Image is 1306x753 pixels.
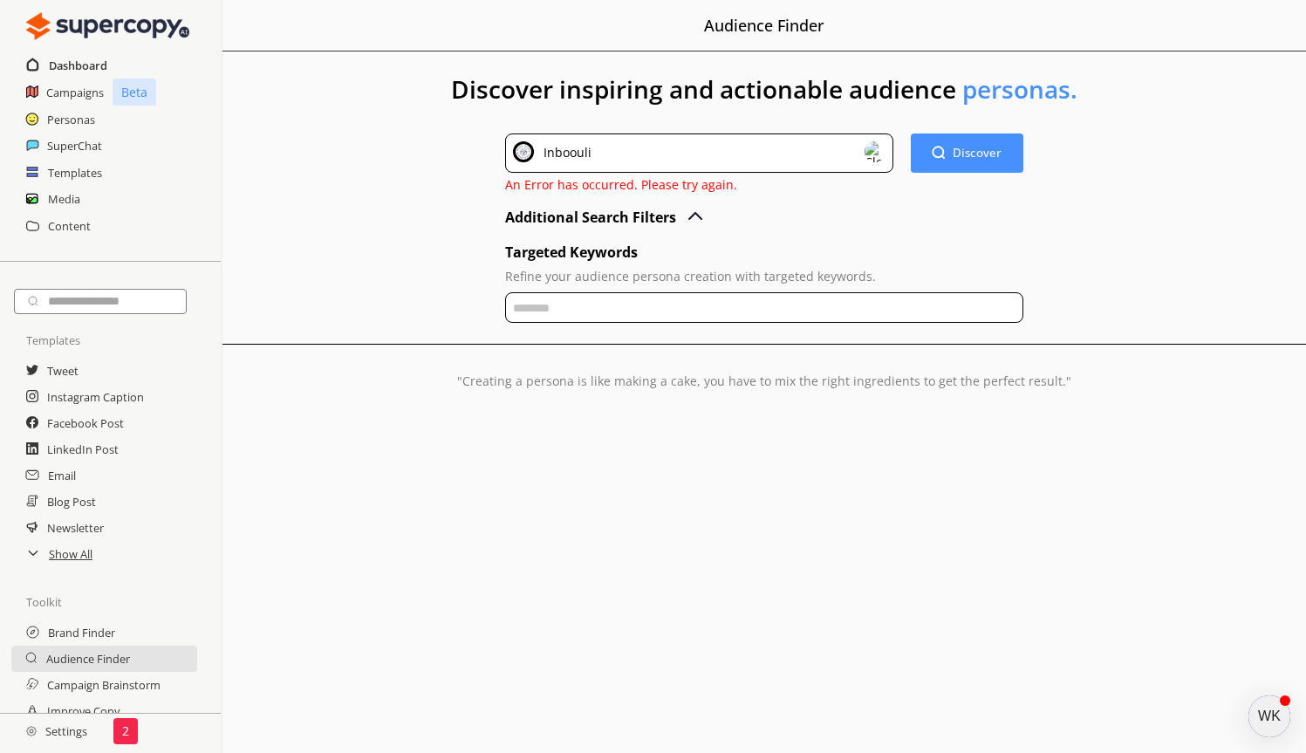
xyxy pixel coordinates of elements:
[122,724,129,738] p: 2
[48,213,91,239] a: Content
[48,160,102,186] a: Templates
[46,646,130,672] a: Audience Finder
[47,515,104,541] a: Newsletter
[47,410,124,436] a: Facebook Post
[505,176,737,193] span: An Error has occurred. Please try again.
[962,72,1077,106] span: personas.
[47,698,120,724] a: Improve Copy
[47,133,102,159] a: SuperChat
[49,52,107,79] a: Dashboard
[457,374,1071,388] p: "Creating a persona is like making a cake, you have to mix the right ingredients to get the perfe...
[47,489,96,515] a: Blog Post
[537,141,591,165] div: Inboouli
[1248,695,1290,737] div: atlas-message-author-avatar
[26,726,37,736] img: Close
[704,9,824,42] h2: Audience Finder
[47,672,161,698] a: Campaign Brainstorm
[685,207,706,228] img: Close
[47,106,95,133] a: Personas
[953,145,1002,161] b: Discover
[513,141,534,162] img: Close
[505,239,1022,265] h2: Targeted Keywords
[26,9,189,44] img: Close
[865,141,885,162] img: Close
[48,620,115,646] a: Brand Finder
[505,204,706,230] button: advanced-inputs
[49,541,92,567] a: Show All
[505,270,1022,284] p: Refine your audience persona creation with targeted keywords.
[47,358,79,384] a: Tweet
[47,436,119,462] a: LinkedIn Post
[47,384,144,410] a: Instagram Caption
[222,51,1306,133] h1: Discover inspiring and actionable audience
[911,133,1023,173] button: Discover
[48,462,76,489] a: Email
[48,186,80,212] a: Media
[505,204,676,230] h2: Additional Search Filters
[46,79,104,106] a: Campaigns
[1248,695,1290,737] button: atlas-launcher
[113,79,156,106] p: Beta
